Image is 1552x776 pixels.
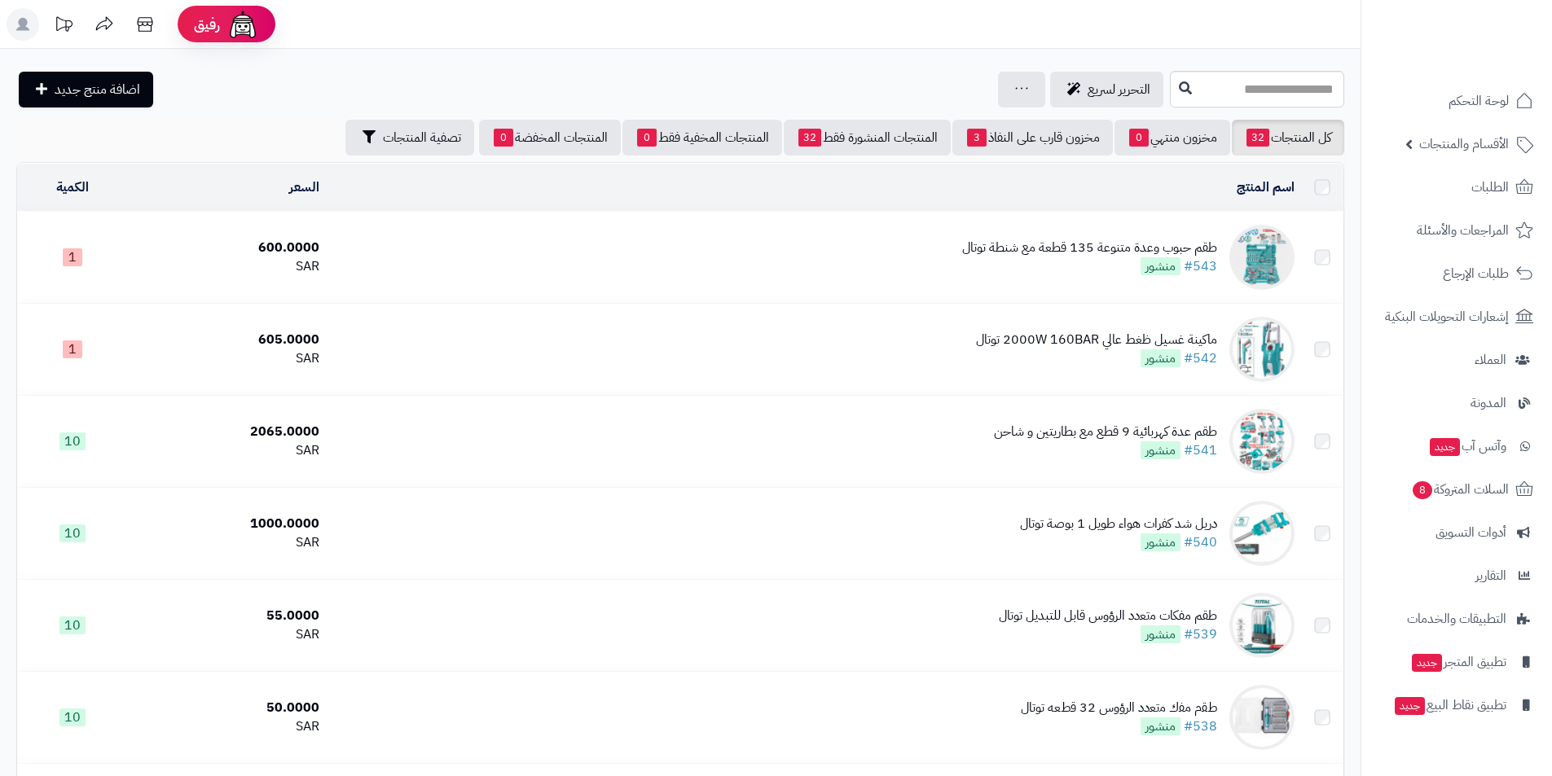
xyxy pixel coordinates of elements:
span: 10 [59,708,86,726]
span: 0 [1129,129,1149,147]
div: SAR [134,257,319,276]
div: SAR [134,717,319,736]
a: وآتس آبجديد [1371,427,1542,466]
a: المنتجات المنشورة فقط32 [784,120,951,156]
span: جديد [1412,654,1442,672]
span: 10 [59,524,86,542]
a: المدونة [1371,384,1542,423]
div: SAR [134,625,319,644]
div: 2065.0000 [134,423,319,441]
a: كل المنتجات32 [1232,120,1344,156]
div: SAR [134,349,319,368]
img: دريل شد كفرات هواء طويل 1 بوصة توتال [1229,501,1295,566]
a: السلات المتروكة8 [1371,470,1542,509]
a: تطبيق المتجرجديد [1371,642,1542,682]
div: دريل شد كفرات هواء طويل 1 بوصة توتال [1020,515,1217,533]
img: ماكينة غسيل ظغط عالي 2000W 160BAR توتال [1229,317,1295,382]
span: المدونة [1471,392,1506,414]
a: السعر [289,178,319,197]
div: طقم مفكات ﻣﺗﻌﺩﺩ الرﺅﻭﺱ قابل للتبديل توتال [999,607,1217,625]
span: اضافة منتج جديد [55,80,140,99]
div: ﻁﻘﻡ ﻣﻔﻙ ﻣﺗﻌﺩﺩ ﺍﻟﺭﺅﻭﺱ 32 ﻗﻁﻌﻪ توتال [1021,699,1217,717]
div: 605.0000 [134,331,319,349]
span: 3 [967,129,987,147]
span: 32 [798,129,821,147]
div: SAR [134,441,319,460]
span: لوحة التحكم [1449,90,1509,112]
span: منشور [1141,717,1180,735]
span: تطبيق نقاط البيع [1393,694,1506,717]
a: #538 [1184,717,1217,736]
span: 0 [494,129,513,147]
span: منشور [1141,533,1180,551]
div: 1000.0000 [134,515,319,533]
span: 1 [63,248,82,266]
span: 8 [1413,481,1432,499]
span: إشعارات التحويلات البنكية [1385,305,1509,328]
a: إشعارات التحويلات البنكية [1371,297,1542,336]
a: الطلبات [1371,168,1542,207]
a: اسم المنتج [1237,178,1295,197]
a: مخزون منتهي0 [1115,120,1230,156]
span: منشور [1141,441,1180,459]
span: التحرير لسريع [1088,80,1150,99]
a: تحديثات المنصة [43,8,84,45]
a: #540 [1184,533,1217,552]
a: التطبيقات والخدمات [1371,599,1542,638]
a: طلبات الإرجاع [1371,254,1542,293]
a: تطبيق نقاط البيعجديد [1371,686,1542,725]
div: 55.0000 [134,607,319,625]
span: رفيق [194,15,220,34]
span: أدوات التسويق [1435,521,1506,544]
a: العملاء [1371,340,1542,379]
span: 1 [63,340,82,358]
span: الأقسام والمنتجات [1419,133,1509,156]
img: طقم عدة كهربائية 9 قطع مع بطاريتين و شاحن [1229,409,1295,474]
span: تطبيق المتجر [1410,651,1506,673]
a: مخزون قارب على النفاذ3 [952,120,1113,156]
button: تصفية المنتجات [345,120,474,156]
div: 600.0000 [134,239,319,257]
a: اضافة منتج جديد [19,72,153,107]
a: المنتجات المخفية فقط0 [622,120,782,156]
span: منشور [1141,349,1180,367]
span: جديد [1430,438,1460,456]
span: جديد [1395,697,1425,715]
img: طقم حبوب وعدة متنوعة 135 قطعة مع شنطة توتال [1229,225,1295,290]
span: 0 [637,129,657,147]
a: #541 [1184,441,1217,460]
a: لوحة التحكم [1371,81,1542,121]
a: #543 [1184,256,1217,276]
div: ماكينة غسيل ظغط عالي 2000W 160BAR توتال [976,331,1217,349]
span: تصفية المنتجات [383,128,461,147]
img: ﻁﻘﻡ ﻣﻔﻙ ﻣﺗﻌﺩﺩ ﺍﻟﺭﺅﻭﺱ 32 ﻗﻁﻌﻪ توتال [1229,685,1295,750]
div: طقم حبوب وعدة متنوعة 135 قطعة مع شنطة توتال [962,239,1217,257]
a: التقارير [1371,556,1542,595]
span: طلبات الإرجاع [1443,262,1509,285]
a: #539 [1184,625,1217,644]
span: التطبيقات والخدمات [1407,607,1506,630]
span: التقارير [1475,564,1506,587]
a: أدوات التسويق [1371,513,1542,552]
span: المراجعات والأسئلة [1417,219,1509,242]
img: ai-face.png [226,8,259,41]
span: وآتس آب [1428,435,1506,458]
a: المراجعات والأسئلة [1371,211,1542,250]
span: 32 [1246,129,1269,147]
div: 50.0000 [134,699,319,717]
span: 10 [59,616,86,634]
span: منشور [1141,625,1180,643]
a: المنتجات المخفضة0 [479,120,621,156]
div: طقم عدة كهربائية 9 قطع مع بطاريتين و شاحن [994,423,1217,441]
span: السلات المتروكة [1411,478,1509,501]
div: SAR [134,533,319,552]
span: منشور [1141,257,1180,275]
a: الكمية [56,178,89,197]
img: طقم مفكات ﻣﺗﻌﺩﺩ الرﺅﻭﺱ قابل للتبديل توتال [1229,593,1295,658]
span: 10 [59,432,86,450]
a: التحرير لسريع [1050,72,1163,107]
span: الطلبات [1471,176,1509,199]
span: العملاء [1475,349,1506,371]
a: #542 [1184,349,1217,368]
